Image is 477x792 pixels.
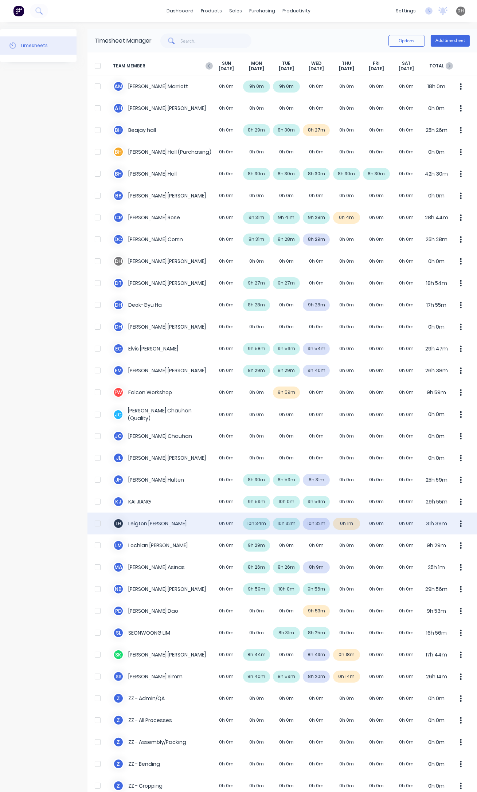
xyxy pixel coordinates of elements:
span: [DATE] [309,66,324,72]
div: products [197,5,226,16]
span: SUN [222,60,231,66]
div: Timesheets [20,42,48,49]
span: [DATE] [399,66,414,72]
div: sales [226,5,246,16]
input: Search... [181,34,252,48]
span: MON [251,60,262,66]
span: TEAM MEMBER [113,60,211,72]
span: [DATE] [219,66,234,72]
span: [DATE] [249,66,264,72]
div: settings [392,5,419,16]
span: [DATE] [369,66,384,72]
div: productivity [279,5,314,16]
span: WED [311,60,321,66]
div: purchasing [246,5,279,16]
a: dashboard [163,5,197,16]
span: FRI [373,60,380,66]
button: Add timesheet [431,35,470,47]
img: Factory [13,5,24,16]
span: TUE [282,60,290,66]
span: THU [342,60,351,66]
button: Options [388,35,425,47]
div: Timesheet Manager [95,36,152,45]
span: [DATE] [279,66,294,72]
span: SAT [402,60,411,66]
span: TOTAL [422,60,451,72]
span: [DATE] [339,66,354,72]
span: DH [458,8,464,14]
